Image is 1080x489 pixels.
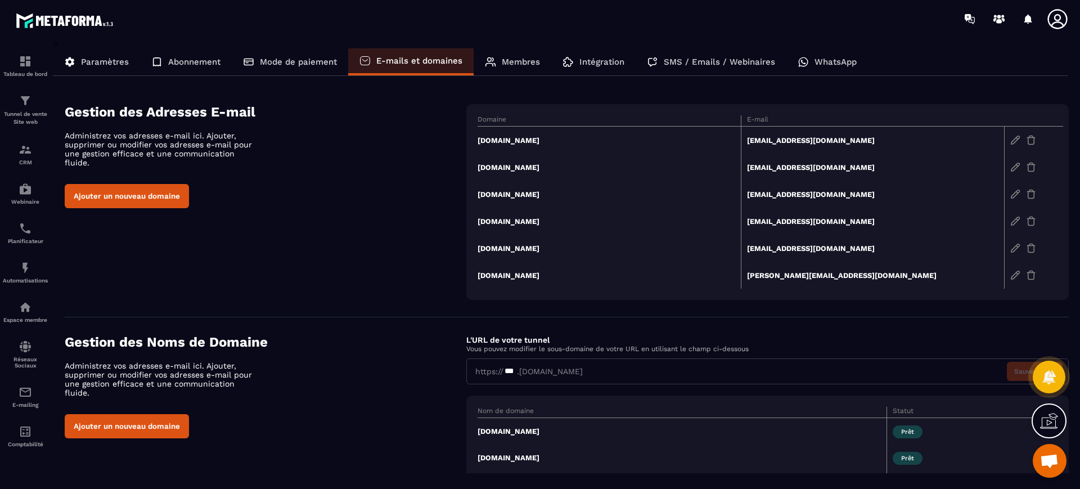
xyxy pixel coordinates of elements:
img: automations [19,261,32,275]
span: Prêt [893,425,922,438]
h4: Gestion des Adresses E-mail [65,104,466,120]
img: formation [19,94,32,107]
img: edit-gr.78e3acdd.svg [1010,162,1020,172]
img: edit-gr.78e3acdd.svg [1010,189,1020,199]
img: formation [19,143,32,156]
p: Abonnement [168,57,220,67]
p: Administrez vos adresses e-mail ici. Ajouter, supprimer ou modifier vos adresses e-mail pour une ... [65,361,262,397]
p: E-mails et domaines [376,56,462,66]
td: [EMAIL_ADDRESS][DOMAIN_NAME] [741,154,1004,181]
a: accountantaccountantComptabilité [3,416,48,456]
p: Réseaux Sociaux [3,356,48,369]
p: Espace membre [3,317,48,323]
a: schedulerschedulerPlanificateur [3,213,48,253]
img: scheduler [19,222,32,235]
p: Comptabilité [3,441,48,447]
p: Membres [502,57,540,67]
p: Tableau de bord [3,71,48,77]
th: Nom de domaine [478,407,886,418]
td: [DOMAIN_NAME] [478,445,886,471]
td: [EMAIL_ADDRESS][DOMAIN_NAME] [741,235,1004,262]
img: edit-gr.78e3acdd.svg [1010,243,1020,253]
img: automations [19,300,32,314]
p: Mode de paiement [260,57,337,67]
a: automationsautomationsEspace membre [3,292,48,331]
td: [DOMAIN_NAME] [478,127,741,154]
p: CRM [3,159,48,165]
td: [DOMAIN_NAME] [478,154,741,181]
p: Administrez vos adresses e-mail ici. Ajouter, supprimer ou modifier vos adresses e-mail pour une ... [65,131,262,167]
span: Prêt [893,452,922,465]
p: SMS / Emails / Webinaires [664,57,775,67]
td: [DOMAIN_NAME] [478,262,741,289]
td: [PERSON_NAME][EMAIL_ADDRESS][DOMAIN_NAME] [741,262,1004,289]
td: [EMAIL_ADDRESS][DOMAIN_NAME] [741,208,1004,235]
p: Intégration [579,57,624,67]
img: edit-gr.78e3acdd.svg [1010,216,1020,226]
p: Planificateur [3,238,48,244]
a: emailemailE-mailing [3,377,48,416]
p: Vous pouvez modifier le sous-domaine de votre URL en utilisant le champ ci-dessous [466,345,1069,353]
img: trash-gr.2c9399ab.svg [1026,243,1036,253]
img: accountant [19,425,32,438]
th: Domaine [478,115,741,127]
td: [DOMAIN_NAME] [478,418,886,445]
img: logo [16,10,117,31]
th: Statut [886,407,1033,418]
img: trash-gr.2c9399ab.svg [1026,216,1036,226]
label: L'URL de votre tunnel [466,335,550,344]
img: edit-gr.78e3acdd.svg [1010,270,1020,280]
a: formationformationTunnel de vente Site web [3,86,48,134]
img: trash-gr.2c9399ab.svg [1026,162,1036,172]
img: edit-gr.78e3acdd.svg [1010,135,1020,145]
p: Tunnel de vente Site web [3,110,48,126]
a: formationformationTableau de bord [3,46,48,86]
img: formation [19,55,32,68]
button: Ajouter un nouveau domaine [65,184,189,208]
img: email [19,385,32,399]
p: Webinaire [3,199,48,205]
p: Paramètres [81,57,129,67]
th: E-mail [741,115,1004,127]
p: Automatisations [3,277,48,284]
p: WhatsApp [814,57,857,67]
a: automationsautomationsAutomatisations [3,253,48,292]
img: trash-gr.2c9399ab.svg [1026,189,1036,199]
img: automations [19,182,32,196]
a: social-networksocial-networkRéseaux Sociaux [3,331,48,377]
a: formationformationCRM [3,134,48,174]
td: [EMAIL_ADDRESS][DOMAIN_NAME] [741,127,1004,154]
td: [EMAIL_ADDRESS][DOMAIN_NAME] [741,181,1004,208]
td: [DOMAIN_NAME] [478,235,741,262]
td: [DOMAIN_NAME] [478,208,741,235]
img: trash-gr.2c9399ab.svg [1026,135,1036,145]
h4: Gestion des Noms de Domaine [65,334,466,350]
button: Ajouter un nouveau domaine [65,414,189,438]
a: automationsautomationsWebinaire [3,174,48,213]
img: trash-gr.2c9399ab.svg [1026,270,1036,280]
td: [DOMAIN_NAME] [478,181,741,208]
p: E-mailing [3,402,48,408]
img: social-network [19,340,32,353]
div: Ouvrir le chat [1033,444,1066,478]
